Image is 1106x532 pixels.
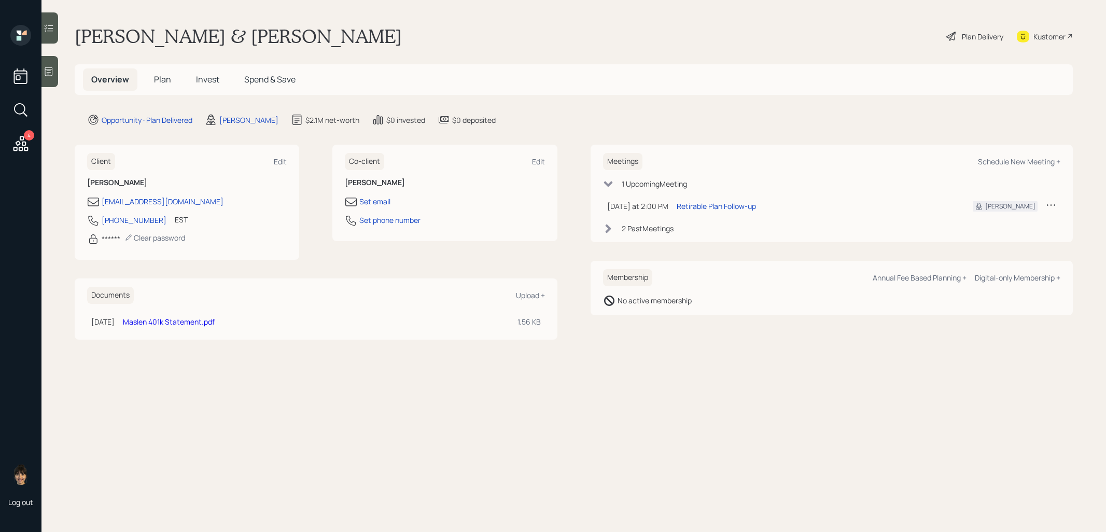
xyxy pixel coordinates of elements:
[274,157,287,166] div: Edit
[75,25,402,48] h1: [PERSON_NAME] & [PERSON_NAME]
[978,157,1060,166] div: Schedule New Meeting +
[603,269,652,286] h6: Membership
[677,201,756,212] div: Retirable Plan Follow-up
[962,31,1003,42] div: Plan Delivery
[91,316,115,327] div: [DATE]
[359,196,390,207] div: Set email
[87,153,115,170] h6: Client
[345,178,544,187] h6: [PERSON_NAME]
[516,290,545,300] div: Upload +
[219,115,278,125] div: [PERSON_NAME]
[87,287,134,304] h6: Documents
[10,464,31,485] img: treva-nostdahl-headshot.png
[622,178,687,189] div: 1 Upcoming Meeting
[985,202,1035,211] div: [PERSON_NAME]
[154,74,171,85] span: Plan
[175,214,188,225] div: EST
[123,317,215,327] a: Maslen 401k Statement.pdf
[452,115,496,125] div: $0 deposited
[124,233,185,243] div: Clear password
[873,273,967,283] div: Annual Fee Based Planning +
[91,74,129,85] span: Overview
[386,115,425,125] div: $0 invested
[603,153,642,170] h6: Meetings
[8,497,33,507] div: Log out
[607,201,668,212] div: [DATE] at 2:00 PM
[102,196,223,207] div: [EMAIL_ADDRESS][DOMAIN_NAME]
[345,153,384,170] h6: Co-client
[244,74,296,85] span: Spend & Save
[24,130,34,141] div: 4
[975,273,1060,283] div: Digital-only Membership +
[618,295,692,306] div: No active membership
[517,316,541,327] div: 1.56 KB
[532,157,545,166] div: Edit
[359,215,421,226] div: Set phone number
[102,115,192,125] div: Opportunity · Plan Delivered
[622,223,674,234] div: 2 Past Meeting s
[102,215,166,226] div: [PHONE_NUMBER]
[305,115,359,125] div: $2.1M net-worth
[196,74,219,85] span: Invest
[87,178,287,187] h6: [PERSON_NAME]
[1033,31,1066,42] div: Kustomer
